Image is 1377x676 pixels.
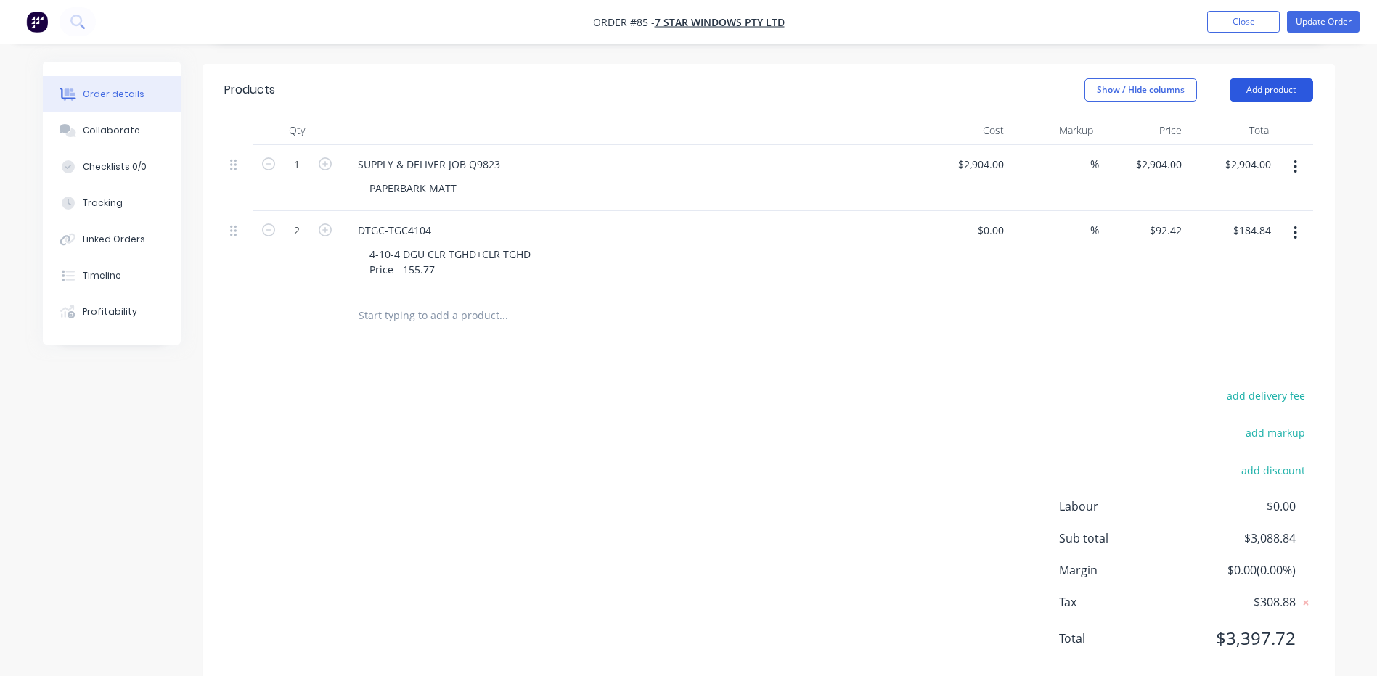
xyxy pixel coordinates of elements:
[253,116,340,145] div: Qty
[43,112,181,149] button: Collaborate
[1188,116,1277,145] div: Total
[43,185,181,221] button: Tracking
[346,220,443,241] div: DTGC-TGC4104
[1059,561,1188,579] span: Margin
[921,116,1010,145] div: Cost
[1234,460,1313,479] button: add discount
[1059,529,1188,547] span: Sub total
[1084,78,1197,102] button: Show / Hide columns
[83,160,147,173] div: Checklists 0/0
[1090,222,1099,239] span: %
[1010,116,1099,145] div: Markup
[43,257,181,294] button: Timeline
[1287,11,1360,33] button: Update Order
[1059,630,1188,647] span: Total
[1059,593,1188,611] span: Tax
[83,233,145,246] div: Linked Orders
[1099,116,1188,145] div: Price
[83,269,121,282] div: Timeline
[655,15,785,29] a: 7 STAR WINDOWS PTY LTD
[1207,11,1280,33] button: Close
[43,76,181,112] button: Order details
[1188,561,1295,579] span: $0.00 ( 0.00 %)
[1230,78,1313,102] button: Add product
[83,124,140,137] div: Collaborate
[43,149,181,185] button: Checklists 0/0
[1090,156,1099,173] span: %
[83,197,123,210] div: Tracking
[1059,498,1188,515] span: Labour
[83,88,144,101] div: Order details
[224,81,275,99] div: Products
[358,301,648,330] input: Start typing to add a product...
[358,244,542,280] div: 4-10-4 DGU CLR TGHD+CLR TGHD Price - 155.77
[83,305,137,318] div: Profitability
[1219,386,1313,405] button: add delivery fee
[1188,498,1295,515] span: $0.00
[1238,423,1313,442] button: add markup
[26,11,48,33] img: Factory
[346,154,512,175] div: SUPPLY & DELIVER JOB Q9823
[1188,593,1295,611] span: $308.88
[1188,529,1295,547] span: $3,088.84
[358,178,468,199] div: PAPERBARK MATT
[593,15,655,29] span: Order #85 -
[43,221,181,257] button: Linked Orders
[1188,625,1295,651] span: $3,397.72
[43,294,181,330] button: Profitability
